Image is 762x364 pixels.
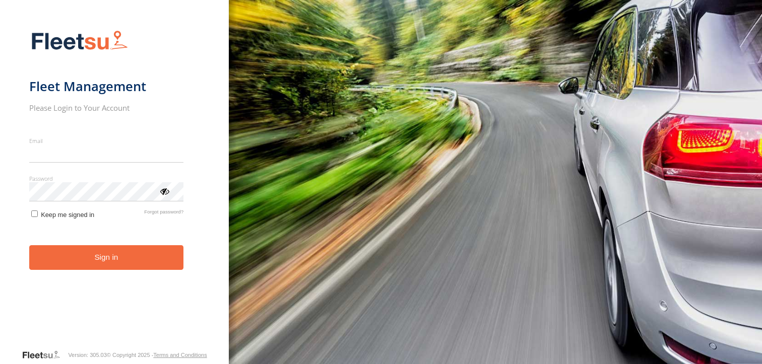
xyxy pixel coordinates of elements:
a: Forgot password? [144,209,183,219]
span: Keep me signed in [41,211,94,219]
a: Visit our Website [22,350,68,360]
div: © Copyright 2025 - [107,352,207,358]
div: Version: 305.03 [68,352,106,358]
label: Password [29,175,184,182]
label: Email [29,137,184,144]
img: Fleetsu [29,28,130,54]
button: Sign in [29,245,184,270]
a: Terms and Conditions [153,352,207,358]
h1: Fleet Management [29,78,184,95]
div: ViewPassword [159,186,169,196]
input: Keep me signed in [31,210,38,217]
h2: Please Login to Your Account [29,103,184,113]
form: main [29,24,200,349]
